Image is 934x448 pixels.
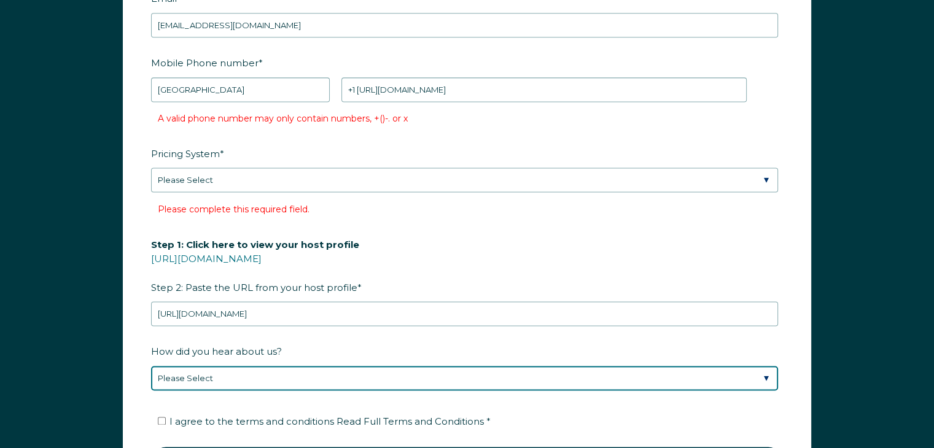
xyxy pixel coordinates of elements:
a: [URL][DOMAIN_NAME] [151,253,262,265]
span: Step 1: Click here to view your host profile [151,235,359,254]
a: Read Full Terms and Conditions [334,415,486,427]
span: Mobile Phone number [151,53,259,72]
label: A valid phone number may only contain numbers, +()-. or x [158,113,408,124]
span: I agree to the terms and conditions [169,415,491,427]
span: How did you hear about us? [151,342,282,361]
input: I agree to the terms and conditions Read Full Terms and Conditions * [158,417,166,425]
input: airbnb.com/users/show/12345 [151,301,778,326]
span: Pricing System [151,144,220,163]
span: Read Full Terms and Conditions [337,415,484,427]
span: Step 2: Paste the URL from your host profile [151,235,359,297]
label: Please complete this required field. [158,204,309,215]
